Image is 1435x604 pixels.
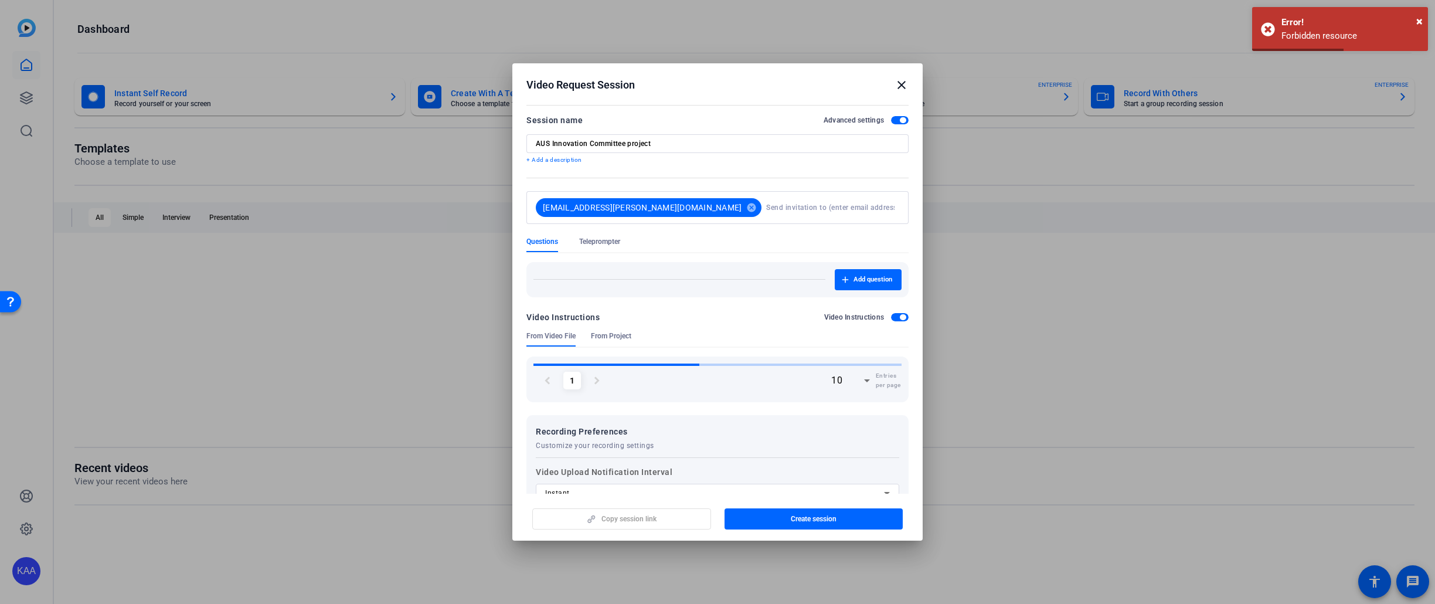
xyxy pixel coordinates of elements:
span: Teleprompter [579,237,620,246]
input: Send invitation to (enter email address here) [766,196,895,219]
div: Session name [526,113,583,127]
span: Instant [545,489,570,497]
div: Forbidden resource [1281,29,1419,43]
button: Close [1416,12,1423,30]
div: Video Request Session [526,78,909,92]
span: Create session [791,514,836,524]
input: Enter Session Name [536,139,899,148]
span: Entries per page [876,371,902,390]
span: × [1416,14,1423,28]
span: From Video File [526,331,576,341]
p: + Add a description [526,155,909,165]
span: Add question [853,275,892,284]
h2: Video Instructions [824,313,885,322]
button: Create session [725,508,903,530]
button: Add question [835,269,902,290]
h2: Advanced settings [824,116,884,125]
mat-icon: close [895,78,909,92]
span: Questions [526,237,558,246]
mat-icon: cancel [742,202,761,213]
span: Recording Preferences [536,425,654,439]
span: From Project [591,331,631,341]
label: Video Upload Notification Interval [536,465,899,503]
span: [EMAIL_ADDRESS][PERSON_NAME][DOMAIN_NAME] [543,202,742,213]
span: Customize your recording settings [536,441,654,450]
div: Video Instructions [526,310,600,324]
div: Error! [1281,16,1419,29]
span: 10 [831,375,842,386]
